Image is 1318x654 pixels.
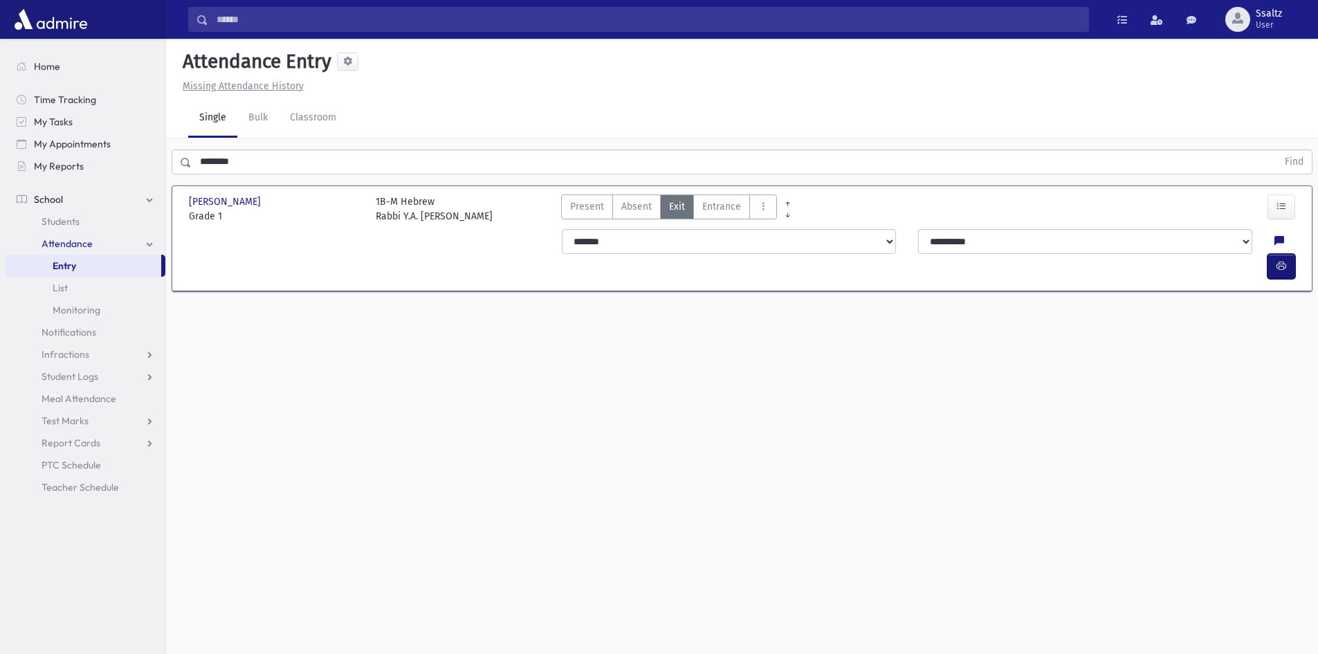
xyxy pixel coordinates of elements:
[702,199,741,214] span: Entrance
[42,237,93,250] span: Attendance
[42,348,89,361] span: Infractions
[34,116,73,128] span: My Tasks
[621,199,652,214] span: Absent
[11,6,91,33] img: AdmirePro
[42,459,101,471] span: PTC Schedule
[376,194,493,224] div: 1B-M Hebrew Rabbi Y.A. [PERSON_NAME]
[53,304,100,316] span: Monitoring
[34,60,60,73] span: Home
[6,255,161,277] a: Entry
[53,260,76,272] span: Entry
[6,365,165,388] a: Student Logs
[42,326,96,338] span: Notifications
[6,133,165,155] a: My Appointments
[42,215,80,228] span: Students
[42,370,98,383] span: Student Logs
[34,93,96,106] span: Time Tracking
[6,432,165,454] a: Report Cards
[6,277,165,299] a: List
[1256,8,1282,19] span: Ssaltz
[6,388,165,410] a: Meal Attendance
[189,209,362,224] span: Grade 1
[6,210,165,233] a: Students
[6,155,165,177] a: My Reports
[208,7,1088,32] input: Search
[6,188,165,210] a: School
[34,160,84,172] span: My Reports
[6,55,165,78] a: Home
[42,415,89,427] span: Test Marks
[34,193,63,206] span: School
[561,194,777,224] div: AttTypes
[6,299,165,321] a: Monitoring
[6,410,165,432] a: Test Marks
[189,194,264,209] span: [PERSON_NAME]
[6,343,165,365] a: Infractions
[188,99,237,138] a: Single
[6,111,165,133] a: My Tasks
[1276,150,1312,174] button: Find
[42,481,119,493] span: Teacher Schedule
[6,89,165,111] a: Time Tracking
[42,437,100,449] span: Report Cards
[6,233,165,255] a: Attendance
[6,454,165,476] a: PTC Schedule
[237,99,279,138] a: Bulk
[6,321,165,343] a: Notifications
[6,476,165,498] a: Teacher Schedule
[177,80,304,92] a: Missing Attendance History
[53,282,68,294] span: List
[570,199,604,214] span: Present
[177,50,331,73] h5: Attendance Entry
[42,392,116,405] span: Meal Attendance
[669,199,685,214] span: Exit
[279,99,347,138] a: Classroom
[1256,19,1282,30] span: User
[34,138,111,150] span: My Appointments
[183,80,304,92] u: Missing Attendance History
